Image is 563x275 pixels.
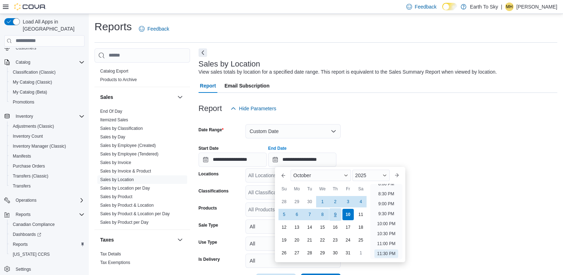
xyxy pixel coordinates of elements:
button: Transfers [7,181,87,191]
a: Sales by Location [100,177,134,182]
span: Report [200,79,216,93]
span: Itemized Sales [100,117,128,123]
div: day-31 [342,247,354,259]
button: Taxes [100,236,174,243]
a: Products to Archive [100,77,137,82]
button: All [245,220,341,234]
button: All [245,254,341,268]
button: Next month [391,170,402,181]
p: | [501,2,502,11]
label: Start Date [199,146,219,151]
button: Inventory [1,111,87,121]
button: Reports [13,210,33,219]
div: day-28 [278,196,290,207]
div: day-21 [304,234,315,246]
button: Catalog [13,58,33,67]
li: 11:00 PM [374,239,398,248]
button: Customers [1,43,87,53]
a: Dashboards [10,230,44,239]
button: Inventory Manager (Classic) [7,141,87,151]
span: Inventory [13,112,85,121]
label: Sale Type [199,222,218,228]
a: Sales by Product per Day [100,220,148,225]
div: day-30 [304,196,315,207]
span: Washington CCRS [10,250,85,259]
span: My Catalog (Classic) [13,79,52,85]
div: day-20 [291,234,303,246]
a: Reports [10,240,31,249]
span: Hide Parameters [239,105,276,112]
span: Canadian Compliance [10,220,85,229]
span: Inventory [16,113,33,119]
button: Previous Month [278,170,289,181]
span: [US_STATE] CCRS [13,252,50,257]
span: October [293,173,311,178]
div: Mo [291,183,303,195]
div: day-29 [291,196,303,207]
span: Inventory Count [13,133,43,139]
span: MH [506,2,513,11]
li: 9:00 PM [375,200,397,208]
span: Sales by Location [100,177,134,183]
div: day-18 [355,222,367,233]
span: End Of Day [100,109,122,114]
button: Sales [100,94,174,101]
div: View sales totals by location for a specified date range. This report is equivalent to the Sales ... [199,68,497,76]
div: Sa [355,183,367,195]
a: Feedback [136,22,172,36]
div: day-3 [342,196,354,207]
a: Sales by Invoice [100,160,131,165]
li: 8:30 PM [375,190,397,198]
div: day-17 [342,222,354,233]
span: Dashboards [10,230,85,239]
div: day-16 [330,222,341,233]
span: Catalog Export [100,68,128,74]
span: Purchase Orders [10,162,85,170]
div: day-27 [291,247,303,259]
div: day-22 [317,234,328,246]
a: Inventory Count [10,132,46,141]
div: October, 2025 [278,195,367,259]
li: 9:30 PM [375,210,397,218]
span: My Catalog (Beta) [10,88,85,96]
a: Sales by Location per Day [100,186,150,191]
a: End Of Day [100,109,122,114]
button: My Catalog (Classic) [7,77,87,87]
a: Sales by Product & Location [100,203,154,208]
h1: Reports [94,20,132,34]
button: All [245,237,341,251]
span: Inventory Manager (Classic) [13,143,66,149]
label: End Date [268,146,287,151]
div: Th [330,183,341,195]
div: day-6 [291,209,303,220]
label: Use Type [199,239,217,245]
button: Transfers (Classic) [7,171,87,181]
div: day-10 [342,209,354,220]
ul: Time [370,184,402,259]
a: Itemized Sales [100,117,128,122]
button: [US_STATE] CCRS [7,249,87,259]
span: My Catalog (Classic) [10,78,85,86]
div: Button. Open the year selector. 2025 is currently selected. [352,170,390,181]
a: Sales by Product [100,194,132,199]
span: Purchase Orders [13,163,45,169]
a: Catalog Export [100,69,128,74]
button: Custom Date [245,124,341,138]
div: day-13 [291,222,303,233]
span: 2025 [355,173,366,178]
span: Sales by Day [100,134,125,140]
a: Dashboards [7,229,87,239]
span: Customers [16,45,36,51]
div: Taxes [94,250,190,270]
li: 11:30 PM [374,249,398,258]
button: My Catalog (Beta) [7,87,87,97]
a: Tax Details [100,252,121,257]
a: Sales by Invoice & Product [100,169,151,174]
button: Next [199,48,207,57]
a: Customers [13,44,39,52]
input: Dark Mode [442,3,457,10]
a: Promotions [10,98,37,106]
